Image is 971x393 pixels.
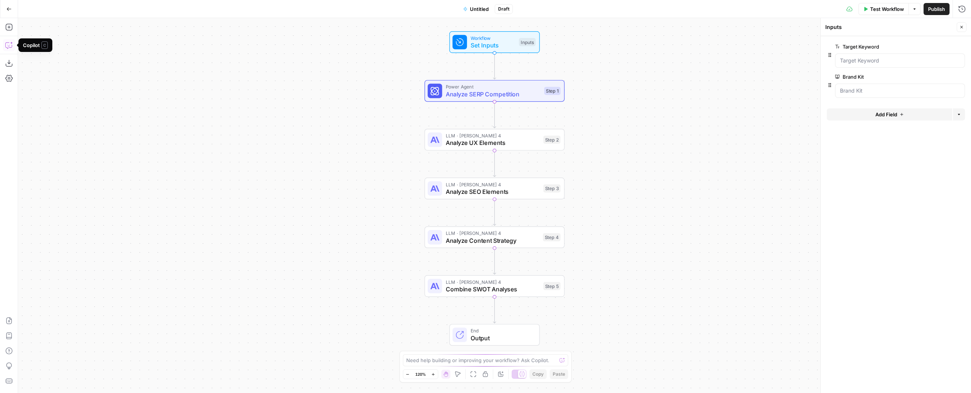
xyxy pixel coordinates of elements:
[425,178,565,200] div: LLM · [PERSON_NAME] 4Analyze SEO ElementsStep 3
[835,43,922,50] label: Target Keyword
[41,41,48,49] span: C
[493,297,496,323] g: Edge from step_5 to end
[493,248,496,274] g: Edge from step_4 to step_5
[425,275,565,297] div: LLM · [PERSON_NAME] 4Combine SWOT AnalysesStep 5
[446,83,541,90] span: Power Agent
[875,111,897,118] span: Add Field
[870,5,904,13] span: Test Workflow
[493,53,496,79] g: Edge from start to step_1
[544,87,561,95] div: Step 1
[543,136,561,144] div: Step 2
[446,230,539,237] span: LLM · [PERSON_NAME] 4
[23,41,48,49] div: Copilot
[858,3,909,15] button: Test Workflow
[928,5,945,13] span: Publish
[446,187,540,196] span: Analyze SEO Elements
[415,371,426,377] span: 120%
[550,369,568,379] button: Paste
[825,23,954,31] div: Inputs
[498,6,509,12] span: Draft
[924,3,950,15] button: Publish
[543,282,561,290] div: Step 5
[840,87,960,94] input: Brand Kit
[446,90,541,99] span: Analyze SERP Competition
[425,31,565,53] div: WorkflowSet InputsInputs
[519,38,535,46] div: Inputs
[470,5,489,13] span: Untitled
[446,138,540,147] span: Analyze UX Elements
[529,369,547,379] button: Copy
[493,199,496,225] g: Edge from step_3 to step_4
[471,41,515,50] span: Set Inputs
[425,226,565,248] div: LLM · [PERSON_NAME] 4Analyze Content StrategyStep 4
[493,151,496,177] g: Edge from step_2 to step_3
[493,102,496,128] g: Edge from step_1 to step_2
[543,233,561,241] div: Step 4
[459,3,493,15] button: Untitled
[446,278,540,285] span: LLM · [PERSON_NAME] 4
[471,327,532,334] span: End
[425,324,565,346] div: EndOutput
[446,285,540,294] span: Combine SWOT Analyses
[471,334,532,343] span: Output
[471,34,515,41] span: Workflow
[532,371,544,378] span: Copy
[446,132,540,139] span: LLM · [PERSON_NAME] 4
[543,184,561,193] div: Step 3
[446,236,539,245] span: Analyze Content Strategy
[827,108,952,120] button: Add Field
[840,57,960,64] input: Target Keyword
[553,371,565,378] span: Paste
[835,73,922,81] label: Brand Kit
[446,181,540,188] span: LLM · [PERSON_NAME] 4
[425,80,565,102] div: Power AgentAnalyze SERP CompetitionStep 1
[425,129,565,151] div: LLM · [PERSON_NAME] 4Analyze UX ElementsStep 2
